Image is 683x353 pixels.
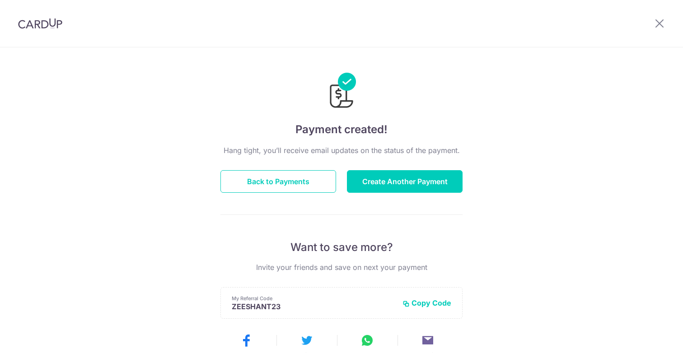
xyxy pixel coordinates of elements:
[327,73,356,111] img: Payments
[220,262,463,273] p: Invite your friends and save on next your payment
[220,121,463,138] h4: Payment created!
[402,298,451,307] button: Copy Code
[220,240,463,255] p: Want to save more?
[232,295,395,302] p: My Referral Code
[220,170,336,193] button: Back to Payments
[347,170,463,193] button: Create Another Payment
[220,145,463,156] p: Hang tight, you’ll receive email updates on the status of the payment.
[18,18,62,29] img: CardUp
[232,302,395,311] p: ZEESHANT23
